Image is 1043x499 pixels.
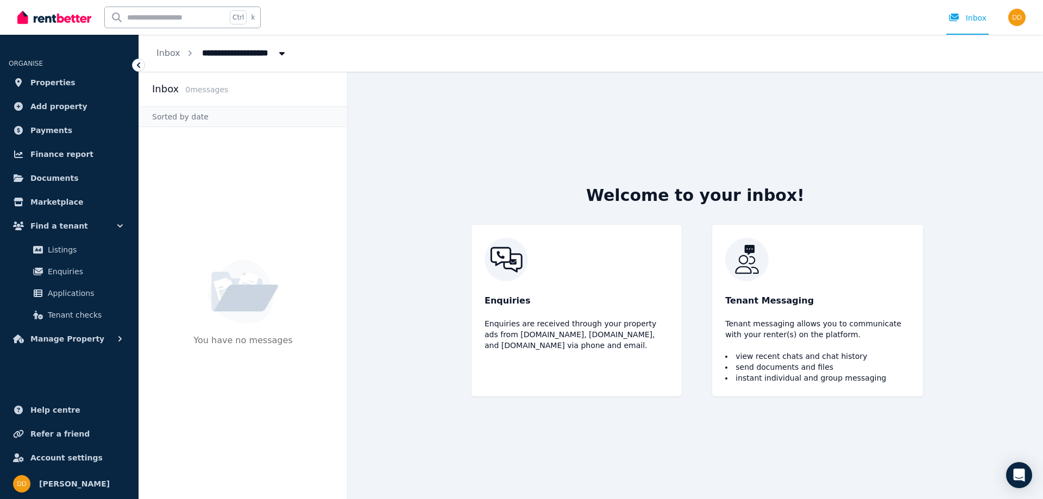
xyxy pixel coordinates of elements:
div: Sorted by date [139,106,347,127]
img: RentBetter [17,9,91,26]
img: RentBetter Inbox [485,238,669,281]
a: Help centre [9,399,130,421]
li: send documents and files [725,362,909,372]
span: Ctrl [230,10,247,24]
span: Marketplace [30,195,83,209]
button: Find a tenant [9,215,130,237]
a: Properties [9,72,130,93]
span: [PERSON_NAME] [39,477,110,490]
span: Listings [48,243,121,256]
span: Help centre [30,403,80,416]
a: Tenant checks [13,304,125,326]
a: Account settings [9,447,130,469]
span: ORGANISE [9,60,43,67]
span: k [251,13,255,22]
img: No Message Available [209,260,278,324]
h2: Welcome to your inbox! [586,186,805,205]
a: Add property [9,96,130,117]
span: Tenant Messaging [725,294,814,307]
span: Finance report [30,148,93,161]
li: view recent chats and chat history [725,351,909,362]
span: Enquiries [48,265,121,278]
li: instant individual and group messaging [725,372,909,383]
a: Applications [13,282,125,304]
span: Manage Property [30,332,104,345]
span: Tenant checks [48,308,121,321]
span: Add property [30,100,87,113]
a: Payments [9,119,130,141]
p: Tenant messaging allows you to communicate with your renter(s) on the platform. [725,318,909,340]
img: RentBetter Inbox [725,238,909,281]
p: You have no messages [193,334,292,367]
span: Payments [30,124,72,137]
h2: Inbox [152,81,179,97]
img: Dean Dixon [13,475,30,492]
a: Marketplace [9,191,130,213]
a: Refer a friend [9,423,130,445]
span: Account settings [30,451,103,464]
a: Inbox [156,48,180,58]
div: Open Intercom Messenger [1006,462,1032,488]
p: Enquiries [485,294,669,307]
a: Documents [9,167,130,189]
button: Manage Property [9,328,130,350]
span: 0 message s [185,85,228,94]
a: Listings [13,239,125,261]
div: Inbox [948,12,987,23]
img: Dean Dixon [1008,9,1026,26]
a: Enquiries [13,261,125,282]
span: Documents [30,172,79,185]
span: Applications [48,287,121,300]
span: Find a tenant [30,219,88,232]
nav: Breadcrumb [139,35,305,72]
span: Properties [30,76,76,89]
span: Refer a friend [30,427,90,440]
p: Enquiries are received through your property ads from [DOMAIN_NAME], [DOMAIN_NAME], and [DOMAIN_N... [485,318,669,351]
a: Finance report [9,143,130,165]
